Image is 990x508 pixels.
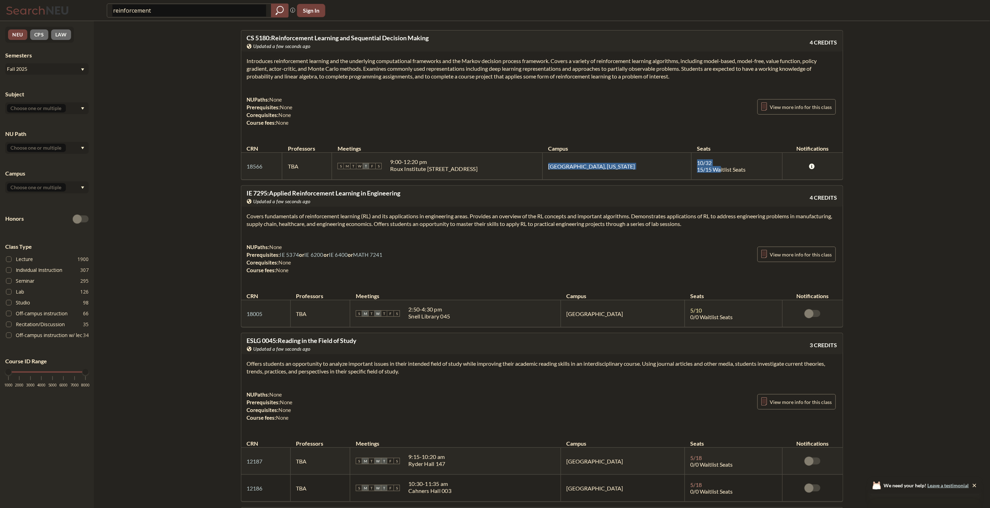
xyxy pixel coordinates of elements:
span: 35 [83,321,89,328]
td: [GEOGRAPHIC_DATA] [561,475,685,502]
div: 9:00 - 12:20 pm [390,158,478,165]
p: Honors [5,215,24,223]
div: Fall 2025Dropdown arrow [5,63,89,75]
span: 10 / 32 [697,159,712,166]
a: 18005 [247,310,263,317]
span: ESLG 0045 : Reading in the Field of Study [247,337,357,344]
div: magnifying glass [271,4,289,18]
span: 0/0 Waitlist Seats [691,314,733,320]
span: 5 / 18 [691,481,702,488]
span: W [375,458,381,464]
div: Semesters [5,52,89,59]
span: We need your help! [884,483,969,488]
span: 4 CREDITS [810,194,837,201]
svg: Dropdown arrow [81,147,84,150]
th: Notifications [783,433,843,448]
span: T [368,458,375,464]
th: Notifications [783,138,843,153]
span: None [276,119,289,126]
div: Cahners Hall 003 [408,487,451,494]
span: S [394,310,400,317]
td: TBA [290,448,350,475]
section: Covers fundamentals of reinforcement learning (RL) and its applications in engineering areas. Pro... [247,212,837,228]
span: 4 CREDITS [810,39,837,46]
th: Professors [282,138,332,153]
td: [GEOGRAPHIC_DATA], [US_STATE] [542,153,691,180]
span: Updated a few seconds ago [254,42,311,50]
span: T [381,458,387,464]
div: Dropdown arrow [5,142,89,154]
span: T [368,310,375,317]
a: Leave a testimonial [928,482,969,488]
span: M [362,310,368,317]
input: Choose one or multiple [7,183,66,192]
span: T [381,310,387,317]
div: Subject [5,90,89,98]
span: None [279,259,291,266]
div: Snell Library 045 [408,313,450,320]
div: CRN [247,145,258,152]
th: Meetings [350,285,561,300]
span: W [356,163,363,169]
div: Fall 2025 [7,65,80,73]
span: F [387,310,394,317]
span: 2000 [15,383,23,387]
span: 3 CREDITS [810,341,837,349]
th: Meetings [350,433,561,448]
span: S [375,163,382,169]
label: Lab [6,287,89,296]
div: Campus [5,170,89,177]
a: 18566 [247,163,263,170]
span: F [369,163,375,169]
span: S [394,458,400,464]
span: None [270,244,282,250]
span: M [362,485,368,491]
span: None [270,96,282,103]
svg: Dropdown arrow [81,107,84,110]
div: CRN [247,292,258,300]
span: 0/0 Waitlist Seats [691,488,733,495]
span: 307 [80,266,89,274]
p: Course ID Range [5,357,89,365]
button: Sign In [297,4,325,17]
label: Studio [6,298,89,307]
span: 6000 [59,383,68,387]
span: T [350,163,356,169]
a: IE 6200 [304,252,324,258]
span: 5000 [48,383,57,387]
span: S [356,310,362,317]
span: CS 5180 : Reinforcement Learning and Sequential Decision Making [247,34,429,42]
span: 15/15 Waitlist Seats [697,166,746,173]
span: 5 / 10 [691,307,702,314]
span: Updated a few seconds ago [254,198,311,205]
td: TBA [290,300,350,327]
div: NUPaths: Prerequisites: or or or Corequisites: Course fees: [247,243,383,274]
span: None [270,391,282,398]
span: None [276,267,289,273]
a: IE 6400 [329,252,348,258]
div: Dropdown arrow [5,102,89,114]
td: [GEOGRAPHIC_DATA] [561,300,685,327]
input: Choose one or multiple [7,104,66,112]
input: Class, professor, course number, "phrase" [112,5,266,16]
span: W [375,310,381,317]
label: Seminar [6,276,89,286]
label: Off-campus instruction w/ lec [6,331,89,340]
td: TBA [282,153,332,180]
th: Meetings [332,138,542,153]
label: Lecture [6,255,89,264]
span: S [394,485,400,491]
span: 4000 [37,383,46,387]
div: 2:50 - 4:30 pm [408,306,450,313]
span: T [363,163,369,169]
span: 1900 [77,255,89,263]
span: F [387,458,394,464]
span: S [356,485,362,491]
svg: Dropdown arrow [81,186,84,189]
section: Introduces reinforcement learning and the underlying computational frameworks and the Markov deci... [247,57,837,80]
span: T [381,485,387,491]
span: M [362,458,368,464]
div: CRN [247,440,258,447]
span: 295 [80,277,89,285]
span: F [387,485,394,491]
